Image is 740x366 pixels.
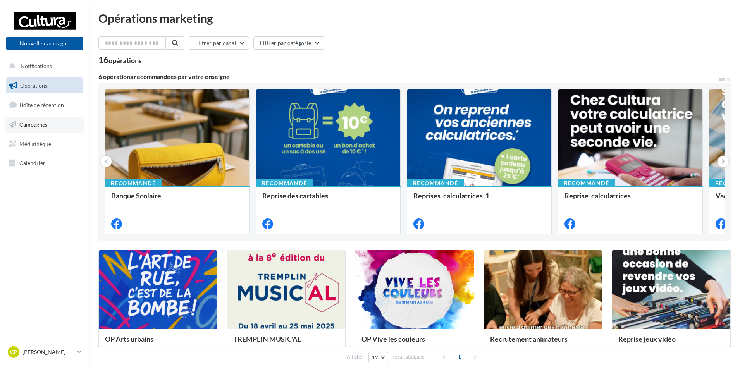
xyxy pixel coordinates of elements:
div: Opérations marketing [98,12,731,24]
div: Reprise jeux vidéo [618,335,724,351]
span: Calendrier [19,160,45,166]
button: Notifications [5,58,81,74]
span: CP [10,348,17,356]
a: Boîte de réception [5,96,84,113]
button: 12 [368,352,388,363]
a: Médiathèque [5,136,84,152]
div: 16 [98,56,142,64]
div: TREMPLIN MUSIC'AL [233,335,339,351]
div: opérations [108,57,142,64]
div: Recommandé [407,179,464,187]
span: Boîte de réception [20,101,64,108]
div: OP Arts urbains [105,335,211,351]
button: Filtrer par catégorie [253,36,324,50]
div: Reprise_calculatrices [564,192,696,207]
div: Reprises_calculatrices_1 [413,192,545,207]
div: Recommandé [558,179,615,187]
a: CP [PERSON_NAME] [6,345,83,359]
a: Calendrier [5,155,84,171]
div: Recommandé [256,179,313,187]
span: Médiathèque [19,140,51,147]
div: Recrutement animateurs [490,335,596,351]
span: résultats/page [392,353,425,361]
span: Opérations [20,82,47,89]
p: [PERSON_NAME] [22,348,74,356]
a: Campagnes [5,117,84,133]
div: Banque Scolaire [111,192,243,207]
span: Afficher [347,353,364,361]
a: Opérations [5,77,84,94]
span: Campagnes [19,121,47,128]
span: 1 [453,351,466,363]
button: Nouvelle campagne [6,37,83,50]
span: Notifications [21,63,52,69]
div: OP Vive les couleurs [361,335,467,351]
button: Filtrer par canal [189,36,249,50]
div: Reprise des cartables [262,192,394,207]
div: Recommandé [105,179,162,187]
span: 12 [372,354,379,361]
div: 6 opérations recommandées par votre enseigne [98,74,718,80]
